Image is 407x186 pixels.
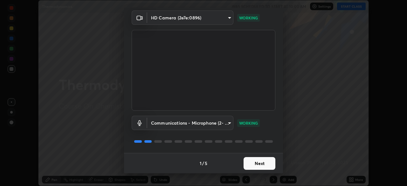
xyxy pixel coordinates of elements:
h4: 5 [205,160,207,167]
p: WORKING [239,15,258,21]
h4: 1 [200,160,202,167]
div: HD Camera (2e7e:0896) [147,10,233,25]
div: HD Camera (2e7e:0896) [147,116,233,130]
p: WORKING [239,120,258,126]
h4: / [202,160,204,167]
button: Next [244,157,275,170]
